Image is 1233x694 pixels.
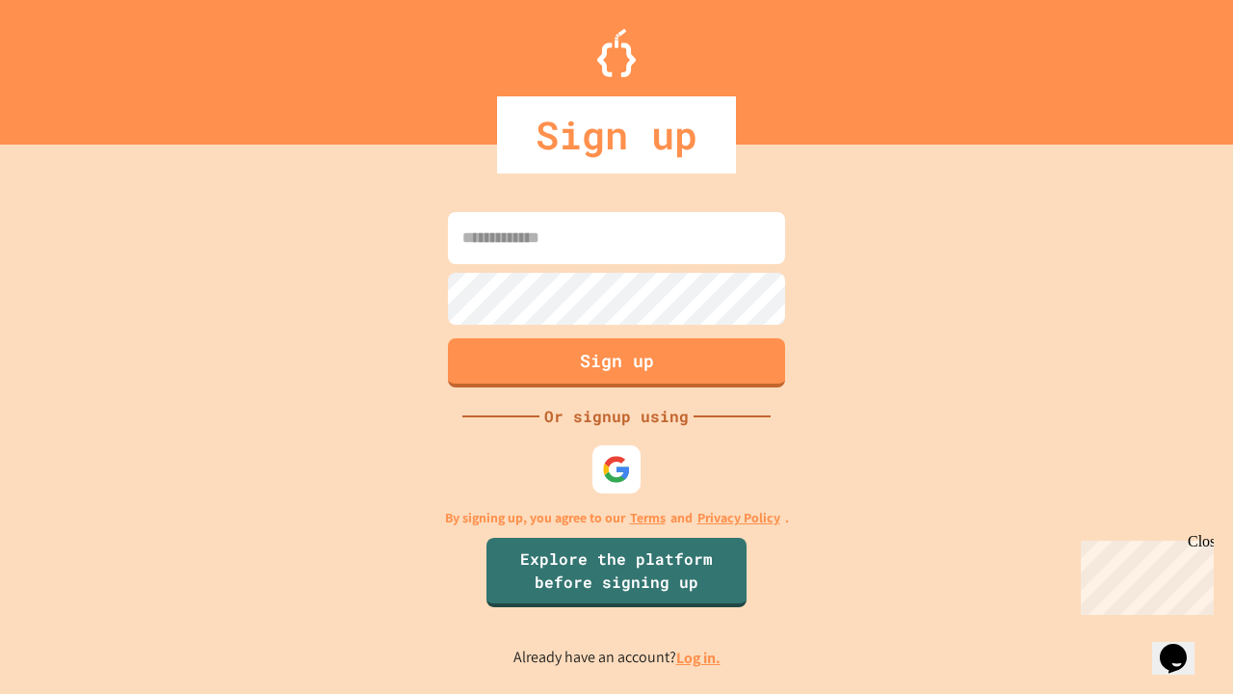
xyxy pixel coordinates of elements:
[602,455,631,484] img: google-icon.svg
[448,338,785,387] button: Sign up
[539,405,694,428] div: Or signup using
[8,8,133,122] div: Chat with us now!Close
[630,508,666,528] a: Terms
[1152,617,1214,675] iframe: chat widget
[497,96,736,173] div: Sign up
[1073,533,1214,615] iframe: chat widget
[486,538,747,607] a: Explore the platform before signing up
[676,648,721,668] a: Log in.
[597,29,636,77] img: Logo.svg
[697,508,780,528] a: Privacy Policy
[445,508,789,528] p: By signing up, you agree to our and .
[513,646,721,670] p: Already have an account?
